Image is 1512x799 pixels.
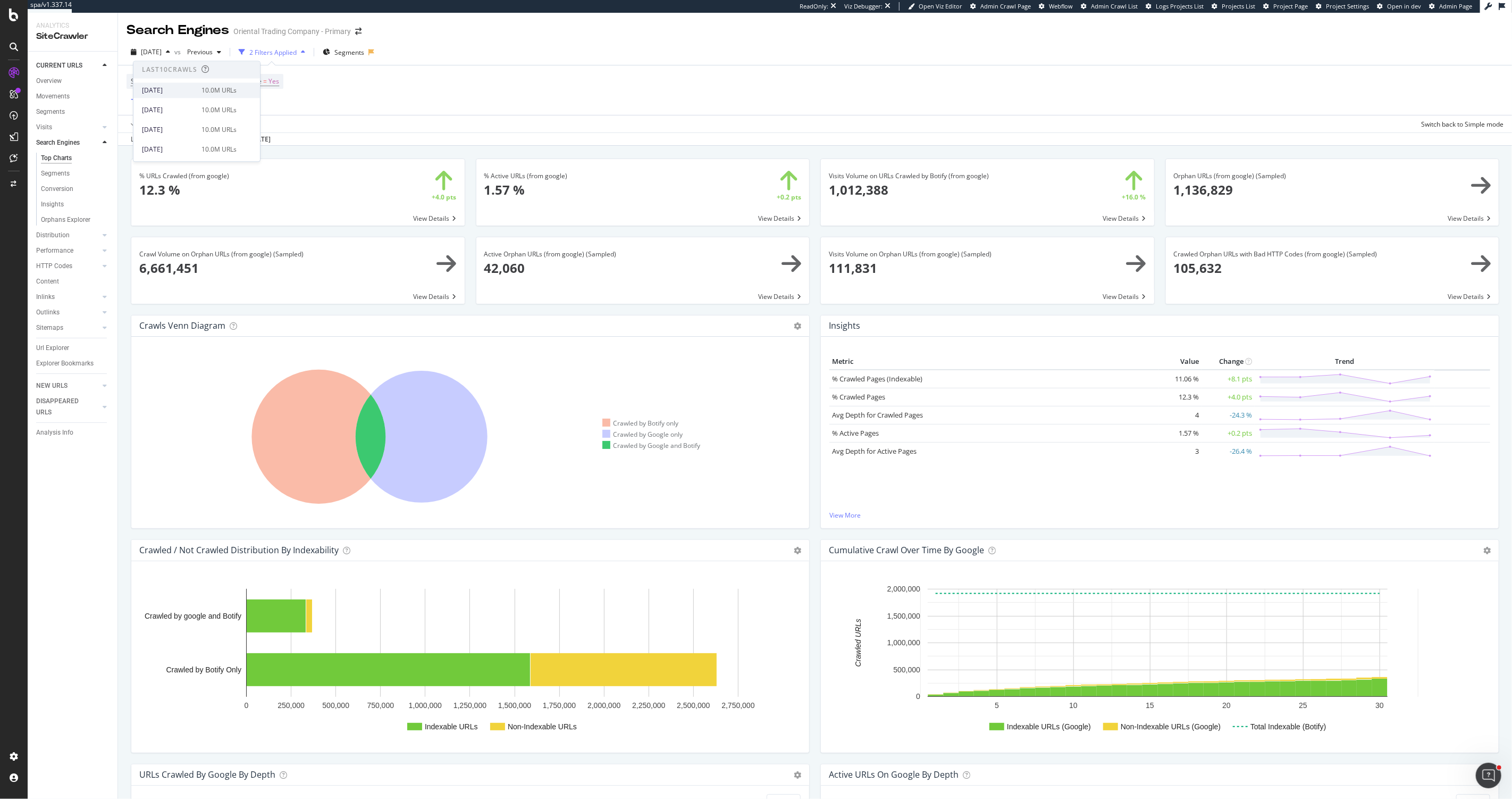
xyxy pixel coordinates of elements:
div: Crawled by Botify only [602,419,678,428]
div: Distribution [36,230,70,241]
td: -24.3 % [1202,406,1255,424]
div: Outlinks [36,307,60,318]
text: 2,250,000 [632,701,665,710]
button: 2 Filters Applied [234,44,309,61]
td: +4.0 pts [1202,388,1255,406]
div: Url Explorer [36,343,69,354]
th: Value [1159,354,1202,370]
div: Visits [36,122,52,133]
text: Non-Indexable URLs (Google) [1121,722,1221,731]
text: 0 [916,693,920,701]
i: Options [794,547,801,554]
text: 25 [1299,701,1307,710]
td: +8.1 pts [1202,370,1255,388]
div: 10.0M URLs [201,125,237,135]
div: Switch back to Simple mode [1421,120,1503,129]
div: SiteCrawler [36,30,109,43]
span: Previous [183,47,213,56]
text: 500,000 [322,701,349,710]
td: +0.2 pts [1202,424,1255,442]
span: Open Viz Editor [919,2,962,10]
a: Avg Depth for Active Pages [832,446,917,456]
text: 250,000 [278,701,305,710]
div: [DATE] [142,86,195,95]
span: = [263,77,267,86]
span: Logs Projects List [1156,2,1204,10]
a: Project Settings [1316,2,1369,11]
text: 2,750,000 [721,701,754,710]
div: NEW URLS [36,380,68,392]
div: [DATE] [142,125,195,135]
a: Admin Crawl Page [970,2,1031,11]
div: Conversion [41,184,73,195]
button: Apply [127,115,157,132]
text: 2,000,000 [887,585,920,594]
div: Last 10 Crawls [142,65,197,74]
text: 0 [245,701,249,710]
text: Crawled by Botify Only [166,665,241,674]
text: Crawled by google and Botify [145,612,241,620]
div: Overview [36,76,62,87]
div: Search Engines [36,137,80,148]
td: -26.4 % [1202,442,1255,460]
div: HTTP Codes [36,261,72,272]
th: Metric [829,354,1159,370]
text: Crawled URLs [854,619,862,667]
button: Switch back to Simple mode [1417,115,1503,132]
a: Explorer Bookmarks [36,358,110,369]
a: Sitemaps [36,322,99,334]
text: 750,000 [367,701,394,710]
a: Segments [36,106,110,118]
div: A chart. [829,578,1486,744]
div: Top Charts [41,153,72,164]
span: Project Page [1273,2,1308,10]
div: 2 Filters Applied [249,48,297,57]
td: 4 [1159,406,1202,424]
text: 30 [1375,701,1384,710]
h4: Crawled / Not Crawled Distribution By Indexability [139,543,339,557]
div: Explorer Bookmarks [36,358,94,369]
text: 1,500,000 [887,612,920,620]
a: Admin Crawl List [1081,2,1138,11]
div: Performance [36,245,73,256]
svg: A chart. [140,578,796,744]
text: 500,000 [893,665,920,674]
a: Performance [36,245,99,256]
div: Insights [41,199,64,210]
div: Crawled by Google and Botify [602,441,700,450]
i: Options [1483,547,1491,554]
text: 5 [995,701,999,710]
text: 20 [1222,701,1231,710]
a: Admin Page [1429,2,1472,11]
div: DISAPPEARED URLS [36,396,90,418]
a: Open Viz Editor [908,2,962,11]
a: Webflow [1039,2,1073,11]
a: CURRENT URLS [36,60,99,71]
a: Outlinks [36,307,99,318]
text: Total Indexable (Botify) [1250,722,1326,731]
div: Inlinks [36,292,55,303]
div: CURRENT URLS [36,60,82,71]
div: Segments [36,106,65,118]
text: 15 [1146,701,1154,710]
a: Search Engines [36,137,99,148]
a: NEW URLS [36,380,99,392]
a: Conversion [41,184,110,195]
td: 1.57 % [1159,424,1202,442]
div: Segments [41,168,70,179]
button: Previous [183,44,225,61]
text: Indexable URLs (Google) [1007,722,1091,731]
div: Viz Debugger: [844,2,883,11]
div: Log Files Data retrieved from to [131,135,271,144]
div: Movements [36,91,70,102]
span: vs [174,47,183,56]
div: 10.0M URLs [201,86,237,95]
h4: Cumulative Crawl Over Time by google [829,543,984,557]
h4: URLs Crawled by google by depth [139,768,275,782]
div: Crawled by Google only [602,430,683,439]
th: Trend [1255,354,1434,370]
text: 2,000,000 [587,701,620,710]
div: 10.0M URLs [201,145,237,154]
div: 10.0M URLs [201,105,237,115]
span: Webflow [1049,2,1073,10]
